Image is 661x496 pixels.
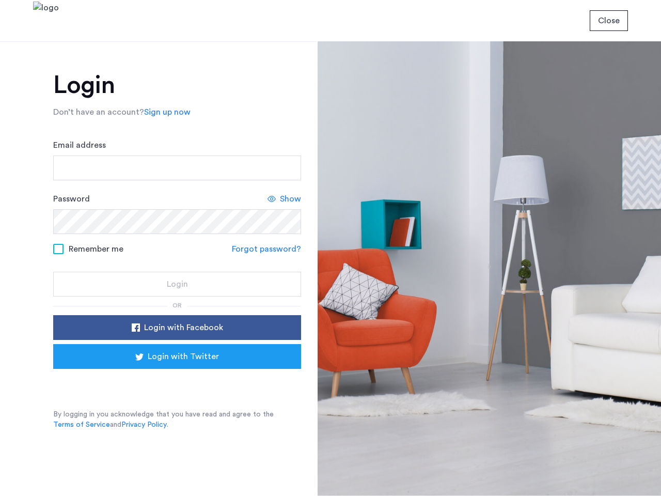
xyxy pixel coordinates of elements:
[598,14,620,27] span: Close
[53,108,144,116] span: Don’t have an account?
[33,2,59,40] img: logo
[144,106,191,118] a: Sign up now
[172,302,182,308] span: or
[53,344,301,369] button: button
[144,321,223,334] span: Login with Facebook
[53,73,301,98] h1: Login
[590,10,628,31] button: button
[53,139,106,151] label: Email address
[121,420,167,430] a: Privacy Policy
[69,243,123,255] span: Remember me
[53,315,301,340] button: button
[167,278,188,290] span: Login
[53,193,90,205] label: Password
[148,350,219,363] span: Login with Twitter
[53,409,301,430] p: By logging in you acknowledge that you have read and agree to the and .
[53,272,301,297] button: button
[232,243,301,255] a: Forgot password?
[280,193,301,205] span: Show
[53,420,110,430] a: Terms of Service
